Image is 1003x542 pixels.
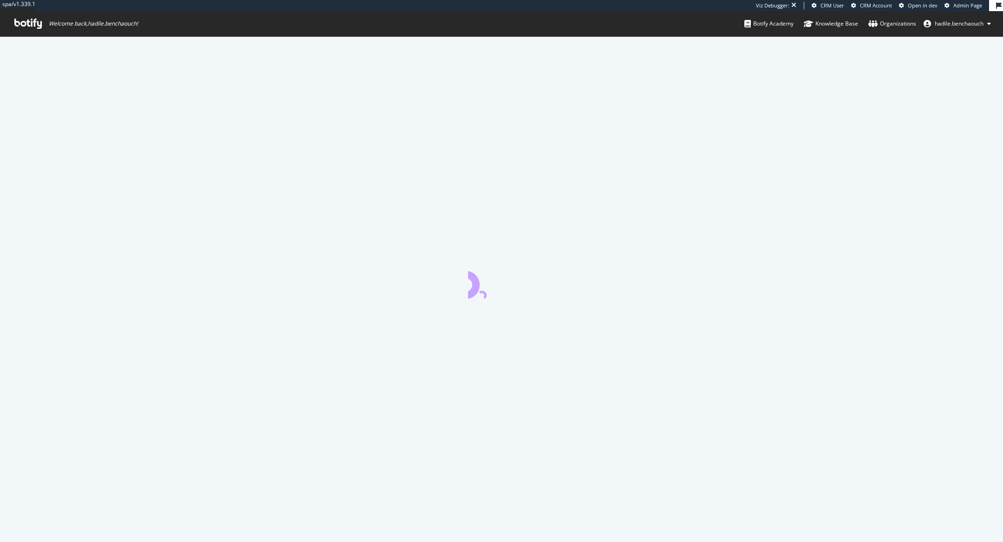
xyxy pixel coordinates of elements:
[804,19,858,28] div: Knowledge Base
[468,265,535,299] div: animation
[908,2,938,9] span: Open in dev
[744,11,794,36] a: Botify Academy
[821,2,844,9] span: CRM User
[868,11,916,36] a: Organizations
[935,20,983,27] span: hadile.benchaouch
[953,2,982,9] span: Admin Page
[899,2,938,9] a: Open in dev
[744,19,794,28] div: Botify Academy
[851,2,892,9] a: CRM Account
[812,2,844,9] a: CRM User
[49,20,138,27] span: Welcome back, hadile.benchaouch !
[916,16,998,31] button: hadile.benchaouch
[804,11,858,36] a: Knowledge Base
[868,19,916,28] div: Organizations
[860,2,892,9] span: CRM Account
[756,2,789,9] div: Viz Debugger:
[944,2,982,9] a: Admin Page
